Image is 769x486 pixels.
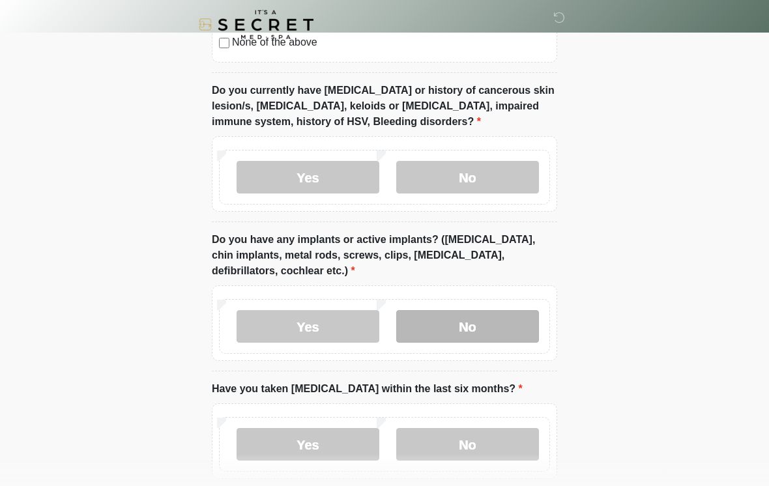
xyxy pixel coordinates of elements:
[212,381,523,397] label: Have you taken [MEDICAL_DATA] within the last six months?
[396,428,539,461] label: No
[212,83,557,130] label: Do you currently have [MEDICAL_DATA] or history of cancerous skin lesion/s, [MEDICAL_DATA], keloi...
[199,10,313,39] img: It's A Secret Med Spa Logo
[396,310,539,343] label: No
[396,161,539,193] label: No
[237,161,379,193] label: Yes
[212,232,557,279] label: Do you have any implants or active implants? ([MEDICAL_DATA], chin implants, metal rods, screws, ...
[237,310,379,343] label: Yes
[237,428,379,461] label: Yes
